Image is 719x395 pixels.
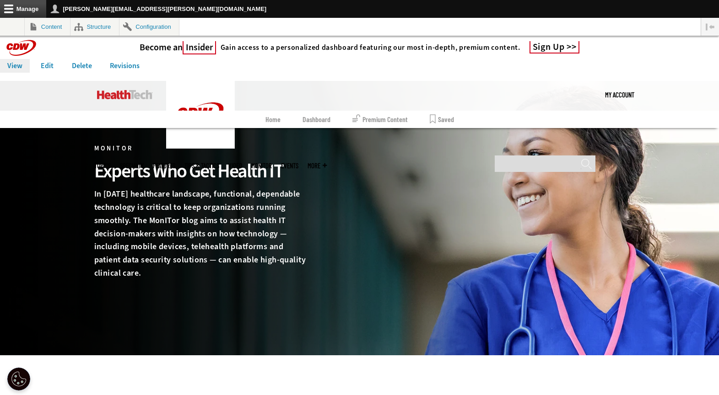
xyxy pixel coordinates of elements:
a: CDW [166,141,235,151]
a: Dashboard [303,111,330,128]
button: Open Preferences [7,368,30,390]
a: Configuration [119,18,179,36]
a: My Account [605,81,634,108]
a: Tips & Tactics [184,162,219,169]
a: Gain access to a personalized dashboard featuring our most in-depth, premium content. [216,43,520,52]
a: Sign Up [530,41,580,53]
h4: Gain access to a personalized dashboard featuring our most in-depth, premium content. [221,43,520,52]
a: Events [281,162,298,169]
a: Revisions [103,59,147,73]
span: More [308,162,327,169]
p: In [DATE] healthcare landscape, functional, dependable technology is critical to keep organizatio... [94,187,307,280]
a: Edit [33,59,61,73]
button: Vertical orientation [701,18,719,36]
a: Content [25,18,70,36]
a: Video [228,162,242,169]
div: Experts Who Get Health IT [94,159,307,183]
a: Features [153,162,175,169]
a: Delete [65,59,99,73]
a: MonITor [251,162,272,169]
a: Structure [70,18,119,36]
a: Premium Content [352,111,408,128]
span: Specialty [120,162,144,169]
div: User menu [605,81,634,108]
a: Home [265,111,281,128]
a: Become anInsider [140,42,216,53]
span: Insider [183,41,216,54]
div: Cookie Settings [7,368,30,390]
img: Home [166,81,235,149]
span: Topics [94,162,111,169]
a: Saved [430,111,454,128]
img: Home [97,90,152,99]
h3: Become an [140,42,216,53]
